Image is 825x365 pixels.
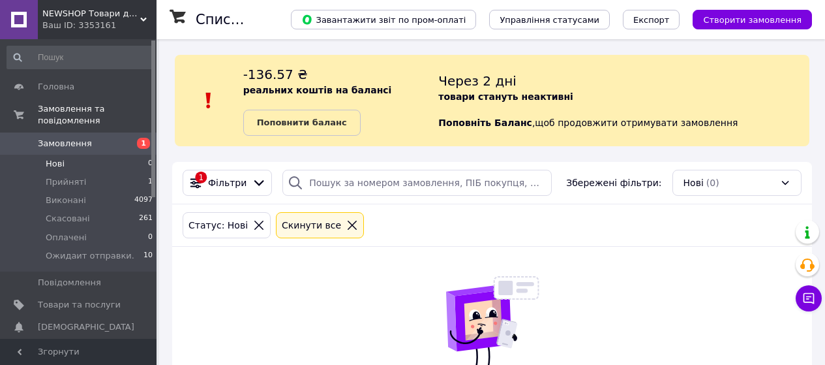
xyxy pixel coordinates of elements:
[301,14,466,25] span: Завантажити звіт по пром-оплаті
[38,103,157,127] span: Замовлення та повідомлення
[438,118,532,128] b: Поповніть Баланс
[46,195,86,206] span: Виконані
[796,285,822,311] button: Чат з покупцем
[46,176,86,188] span: Прийняті
[143,250,153,262] span: 10
[196,12,328,27] h1: Список замовлень
[208,176,247,189] span: Фільтри
[38,81,74,93] span: Головна
[693,10,812,29] button: Створити замовлення
[438,91,573,102] b: товари стануть неактивні
[566,176,661,189] span: Збережені фільтри:
[38,299,121,311] span: Товари та послуги
[257,118,347,127] b: Поповнити баланс
[623,10,680,29] button: Експорт
[46,158,65,170] span: Нові
[148,232,153,244] span: 0
[489,10,610,29] button: Управління статусами
[148,158,153,170] span: 0
[46,213,90,225] span: Скасовані
[186,218,250,232] div: Статус: Нові
[703,15,802,25] span: Створити замовлення
[279,218,344,232] div: Cкинути все
[42,8,140,20] span: NEWSHOP Товари для пікніку
[42,20,157,31] div: Ваш ID: 3353161
[7,46,154,69] input: Пошук
[243,67,308,82] span: -136.57 ₴
[243,85,392,95] b: реальних коштів на балансі
[291,10,476,29] button: Завантажити звіт по пром-оплаті
[199,91,218,110] img: :exclamation:
[706,178,719,188] span: (0)
[633,15,670,25] span: Експорт
[137,138,150,149] span: 1
[243,110,361,136] a: Поповнити баланс
[500,15,599,25] span: Управління статусами
[139,213,153,225] span: 261
[680,14,812,24] a: Створити замовлення
[148,176,153,188] span: 1
[282,170,552,196] input: Пошук за номером замовлення, ПІБ покупця, номером телефону, Email, номером накладної
[134,195,153,206] span: 4097
[683,176,704,189] span: Нові
[438,73,517,89] span: Через 2 дні
[46,232,87,244] span: Оплачені
[38,321,134,333] span: [DEMOGRAPHIC_DATA]
[46,250,134,262] span: Ожидаит отправки.
[38,138,92,150] span: Замовлення
[38,277,101,289] span: Повідомлення
[438,65,809,136] div: , щоб продовжити отримувати замовлення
